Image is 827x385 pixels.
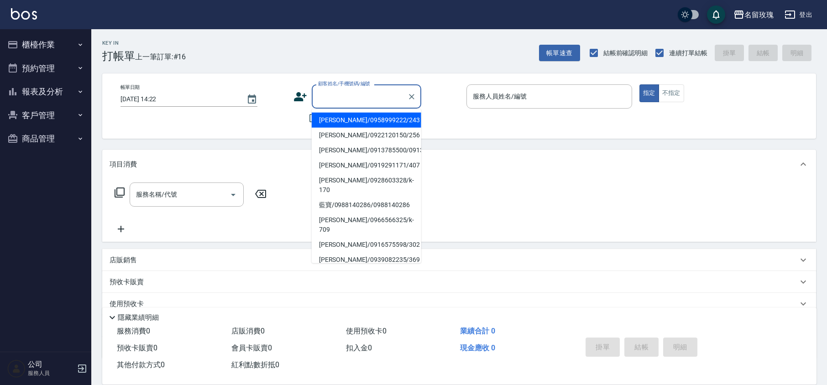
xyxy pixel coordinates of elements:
div: 店販銷售 [102,249,816,271]
p: 項目消費 [110,160,137,169]
li: [PERSON_NAME]/0913785500/0913785500 [312,143,421,158]
button: 客戶管理 [4,104,88,127]
p: 使用預收卡 [110,299,144,309]
div: 項目消費 [102,150,816,179]
p: 店販銷售 [110,255,137,265]
span: 使用預收卡 0 [346,327,387,335]
button: 報表及分析 [4,80,88,104]
span: 紅利點數折抵 0 [231,360,279,369]
p: 隱藏業績明細 [118,313,159,323]
li: [PERSON_NAME]/0966566325/k-709 [312,213,421,237]
button: 預約管理 [4,57,88,80]
li: [PERSON_NAME]/0958999222/243 [312,113,421,128]
img: Person [7,359,26,378]
input: YYYY/MM/DD hh:mm [120,92,237,107]
h3: 打帳單 [102,50,135,62]
button: 商品管理 [4,127,88,151]
span: 連續打單結帳 [669,48,707,58]
span: 扣入金 0 [346,343,372,352]
li: [PERSON_NAME]/0939082235/369 [312,252,421,267]
button: 登出 [781,6,816,23]
span: 店販消費 0 [231,327,265,335]
label: 帳單日期 [120,84,140,91]
img: Logo [11,8,37,20]
li: 藍寶/0988140286/0988140286 [312,198,421,213]
div: 預收卡販賣 [102,271,816,293]
button: 指定 [639,84,659,102]
li: [PERSON_NAME]/0916575598/302 [312,237,421,252]
span: 業績合計 0 [460,327,495,335]
button: save [707,5,725,24]
button: Clear [405,90,418,103]
li: [PERSON_NAME]/0922120150/256 [312,128,421,143]
span: 服務消費 0 [117,327,150,335]
span: 其他付款方式 0 [117,360,165,369]
button: 櫃檯作業 [4,33,88,57]
span: 上一筆訂單:#16 [135,51,186,62]
li: [PERSON_NAME]/0919291171/407 [312,158,421,173]
p: 預收卡販賣 [110,277,144,287]
button: Choose date, selected date is 2025-09-24 [241,88,263,110]
h5: 公司 [28,360,74,369]
span: 現金應收 0 [460,343,495,352]
li: [PERSON_NAME]/0928603328/k-170 [312,173,421,198]
span: 結帳前確認明細 [603,48,648,58]
h2: Key In [102,40,135,46]
button: 名留玫瑰 [730,5,777,24]
button: 不指定 [659,84,684,102]
p: 服務人員 [28,369,74,377]
span: 會員卡販賣 0 [231,343,272,352]
span: 預收卡販賣 0 [117,343,157,352]
button: Open [226,187,241,202]
div: 使用預收卡 [102,293,816,315]
label: 顧客姓名/手機號碼/編號 [318,80,370,87]
button: 帳單速查 [539,45,580,62]
div: 名留玫瑰 [744,9,774,21]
